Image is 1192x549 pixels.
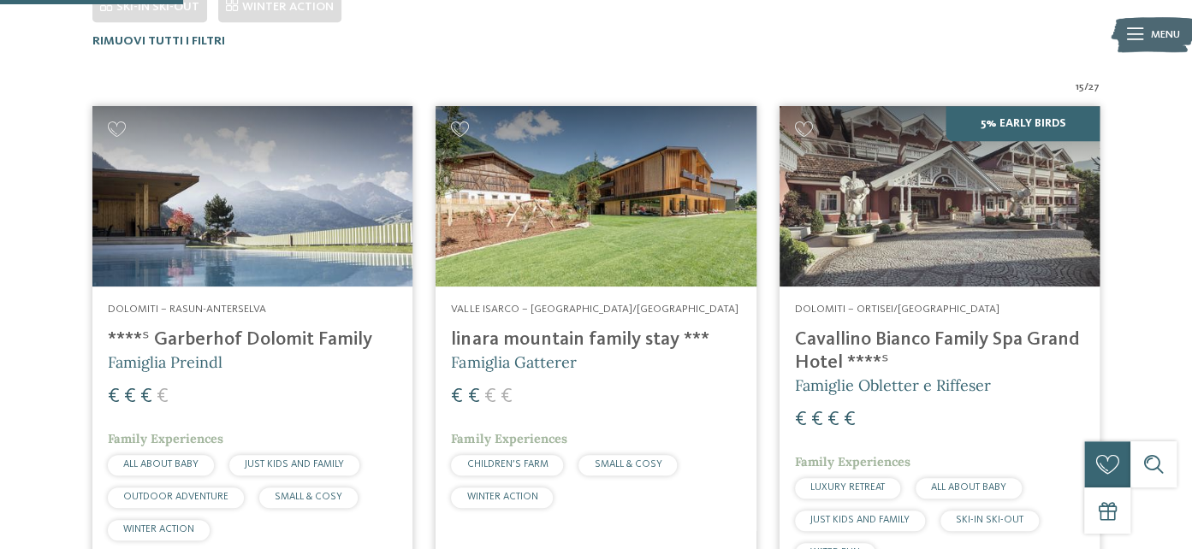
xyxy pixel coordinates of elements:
h4: ****ˢ Garberhof Dolomit Family [108,328,397,351]
span: € [124,387,136,407]
span: € [483,387,495,407]
span: JUST KIDS AND FAMILY [810,515,910,525]
h4: linara mountain family stay *** [451,328,740,351]
span: SKI-IN SKI-OUT [956,515,1023,525]
span: LUXURY RETREAT [810,482,885,493]
span: SKI-IN SKI-OUT [116,1,199,13]
img: Cercate un hotel per famiglie? Qui troverete solo i migliori! [436,106,756,286]
span: Family Experiences [108,431,223,446]
span: € [140,387,152,407]
span: ALL ABOUT BABY [931,482,1006,493]
span: € [500,387,512,407]
span: € [108,387,120,407]
img: Family Spa Grand Hotel Cavallino Bianco ****ˢ [780,106,1100,286]
span: € [451,387,463,407]
span: WINTER ACTION [123,524,194,534]
h4: Cavallino Bianco Family Spa Grand Hotel ****ˢ [795,328,1084,375]
span: Family Experiences [451,431,566,446]
span: WINTER ACTION [242,1,334,13]
span: Famiglia Preindl [108,352,222,372]
span: Famiglia Gatterer [451,352,576,372]
span: OUTDOOR ADVENTURE [123,492,228,502]
span: JUST KIDS AND FAMILY [245,459,344,469]
span: € [157,387,169,407]
span: Famiglie Obletter e Riffeser [795,375,991,395]
span: WINTER ACTION [466,492,537,502]
span: € [844,410,856,430]
span: Family Experiences [795,454,910,469]
span: € [827,410,839,430]
span: SMALL & COSY [275,492,342,502]
span: 15 [1076,80,1084,95]
span: Dolomiti – Rasun-Anterselva [108,304,266,315]
span: € [795,410,807,430]
span: SMALL & COSY [594,459,661,469]
span: ALL ABOUT BABY [123,459,199,469]
span: € [811,410,823,430]
span: Rimuovi tutti i filtri [92,35,225,47]
span: CHILDREN’S FARM [466,459,548,469]
span: 27 [1088,80,1100,95]
span: € [467,387,479,407]
span: / [1084,80,1088,95]
span: Valle Isarco – [GEOGRAPHIC_DATA]/[GEOGRAPHIC_DATA] [451,304,738,315]
img: Cercate un hotel per famiglie? Qui troverete solo i migliori! [92,106,412,286]
span: Dolomiti – Ortisei/[GEOGRAPHIC_DATA] [795,304,999,315]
